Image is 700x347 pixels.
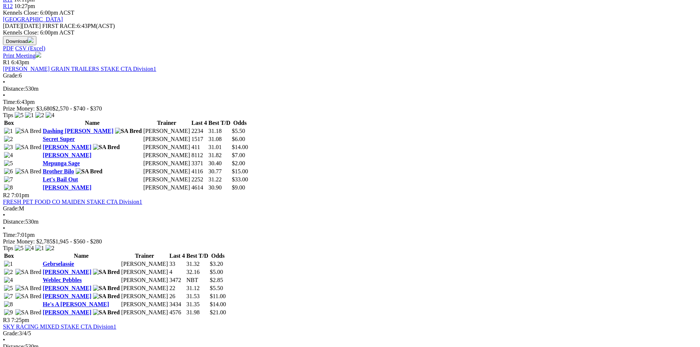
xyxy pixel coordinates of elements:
span: $14.00 [210,301,226,307]
div: Prize Money: $3,680 [3,105,697,112]
div: 6:43pm [3,99,697,105]
img: SA Bred [15,128,42,134]
td: [PERSON_NAME] [121,268,168,276]
td: 26 [169,293,185,300]
td: [PERSON_NAME] [121,309,168,316]
img: 2 [4,269,13,275]
td: 30.90 [208,184,231,191]
span: $2,570 - $740 - $370 [53,105,102,112]
a: [PERSON_NAME] [43,293,91,299]
span: R1 [3,59,10,65]
img: SA Bred [93,285,120,292]
img: SA Bred [15,293,42,300]
td: [PERSON_NAME] [143,152,190,159]
span: • [3,225,5,231]
span: Grade: [3,72,19,79]
span: • [3,337,5,343]
span: $5.50 [210,285,223,291]
img: 4 [4,277,13,283]
td: 31.32 [186,260,209,268]
td: 4576 [169,309,185,316]
img: 1 [25,112,34,119]
img: SA Bred [76,168,103,175]
img: 1 [35,245,44,252]
div: 3/4/5 [3,330,697,337]
a: [PERSON_NAME] [43,309,91,315]
a: [PERSON_NAME] GRAIN TRAILERS STAKE CTA Division1 [3,66,156,72]
th: Name [42,252,120,260]
td: 1517 [191,135,207,143]
td: [PERSON_NAME] [121,285,168,292]
td: 33 [169,260,185,268]
td: 32.16 [186,268,209,276]
span: Time: [3,232,17,238]
th: Trainer [121,252,168,260]
img: SA Bred [93,144,120,151]
a: Mepunga Sage [43,160,80,166]
span: Distance: [3,86,25,92]
img: SA Bred [93,269,120,275]
span: Time: [3,99,17,105]
span: Tips [3,245,13,251]
td: [PERSON_NAME] [143,176,190,183]
th: Last 4 [169,252,185,260]
img: 7 [4,293,13,300]
a: [GEOGRAPHIC_DATA] [3,16,63,22]
img: 5 [4,160,13,167]
td: 31.35 [186,301,209,308]
span: [DATE] [3,23,41,29]
img: 9 [4,309,13,316]
img: SA Bred [93,293,120,300]
a: Let's Bail Out [43,176,78,182]
td: 31.22 [208,176,231,183]
a: FRESH PET FOOD CO MAIDEN STAKE CTA Division1 [3,199,142,205]
td: 2234 [191,127,207,135]
a: Dashing [PERSON_NAME] [43,128,113,134]
img: SA Bred [15,144,42,151]
th: Odds [209,252,226,260]
span: FIRST RACE: [42,23,77,29]
span: Kennels Close: 6:00pm ACST [3,10,74,16]
td: [PERSON_NAME] [143,144,190,151]
span: 6:43pm [11,59,29,65]
td: 22 [169,285,185,292]
img: SA Bred [15,168,42,175]
td: 3371 [191,160,207,167]
span: 7:25pm [11,317,29,323]
span: Box [4,253,14,259]
span: $1,945 - $560 - $280 [53,238,102,245]
td: 3434 [169,301,185,308]
div: 530m [3,218,697,225]
td: NBT [186,276,209,284]
img: 4 [25,245,34,252]
span: $7.00 [232,152,245,158]
span: Distance: [3,218,25,225]
img: 2 [35,112,44,119]
img: SA Bred [15,309,42,316]
a: SKY RACING MIXED STAKE CTA Division1 [3,323,116,330]
a: Secret Super [43,136,75,142]
td: 31.01 [208,144,231,151]
img: 1 [4,128,13,134]
td: 411 [191,144,207,151]
td: 4 [169,268,185,276]
span: $21.00 [210,309,226,315]
a: Brother Bilo [43,168,74,174]
td: 30.77 [208,168,231,175]
th: Best T/D [208,119,231,127]
td: 31.08 [208,135,231,143]
td: 3472 [169,276,185,284]
td: 8112 [191,152,207,159]
img: 1 [4,261,13,267]
img: 2 [46,245,54,252]
span: $5.00 [210,269,223,275]
span: $15.00 [232,168,248,174]
img: download.svg [28,37,33,43]
td: 31.82 [208,152,231,159]
img: 5 [4,285,13,292]
a: Weblec Pebbles [43,277,82,283]
img: 5 [15,112,24,119]
td: [PERSON_NAME] [121,293,168,300]
span: $6.00 [232,136,245,142]
a: PDF [3,45,14,51]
